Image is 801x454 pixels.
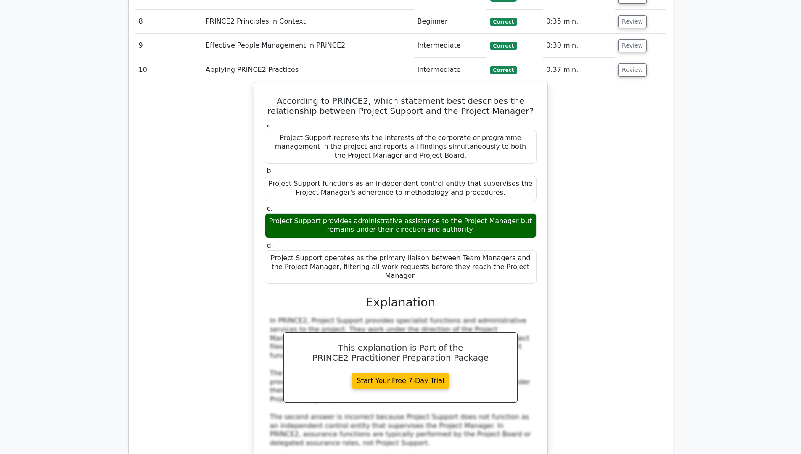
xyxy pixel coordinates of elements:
[267,121,273,129] span: a.
[264,96,537,116] h5: According to PRINCE2, which statement best describes the relationship between Project Support and...
[265,213,537,238] div: Project Support provides administrative assistance to the Project Manager but remains under their...
[202,58,414,82] td: Applying PRINCE2 Practices
[618,15,647,28] button: Review
[267,241,273,249] span: d.
[543,34,615,58] td: 0:30 min.
[202,34,414,58] td: Effective People Management in PRINCE2
[265,130,537,164] div: Project Support represents the interests of the corporate or programme management in the project ...
[490,66,517,74] span: Correct
[135,58,202,82] td: 10
[618,39,647,52] button: Review
[265,250,537,284] div: Project Support operates as the primary liaison between Team Managers and the Project Manager, fi...
[414,58,486,82] td: Intermediate
[414,10,486,34] td: Beginner
[543,10,615,34] td: 0:35 min.
[414,34,486,58] td: Intermediate
[265,176,537,201] div: Project Support functions as an independent control entity that supervises the Project Manager's ...
[352,373,450,389] a: Start Your Free 7-Day Trial
[135,34,202,58] td: 9
[135,10,202,34] td: 8
[490,42,517,50] span: Correct
[490,18,517,26] span: Correct
[618,63,647,77] button: Review
[267,204,273,212] span: c.
[270,296,531,310] h3: Explanation
[202,10,414,34] td: PRINCE2 Principles in Context
[543,58,615,82] td: 0:37 min.
[267,167,273,175] span: b.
